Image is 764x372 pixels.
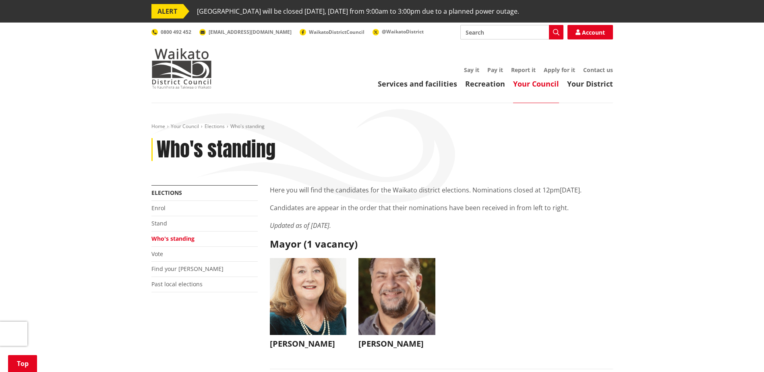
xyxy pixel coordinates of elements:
[270,185,613,195] p: Here you will find the candidates for the Waikato district elections. Nominations closed at 12pm[...
[230,123,265,130] span: Who's standing
[199,29,292,35] a: [EMAIL_ADDRESS][DOMAIN_NAME]
[151,250,163,258] a: Vote
[151,189,182,196] a: Elections
[358,258,435,335] img: WO-M__BECH_A__EWN4j
[151,123,613,130] nav: breadcrumb
[382,28,424,35] span: @WaikatoDistrict
[373,28,424,35] a: @WaikatoDistrict
[151,280,203,288] a: Past local elections
[727,338,756,367] iframe: Messenger Launcher
[270,339,347,349] h3: [PERSON_NAME]
[205,123,225,130] a: Elections
[151,204,166,212] a: Enrol
[151,48,212,89] img: Waikato District Council - Te Kaunihera aa Takiwaa o Waikato
[583,66,613,74] a: Contact us
[171,123,199,130] a: Your Council
[270,203,613,213] p: Candidates are appear in the order that their nominations have been received in from left to right.
[567,25,613,39] a: Account
[151,219,167,227] a: Stand
[157,138,275,161] h1: Who's standing
[544,66,575,74] a: Apply for it
[511,66,536,74] a: Report it
[358,258,435,353] button: [PERSON_NAME]
[309,29,364,35] span: WaikatoDistrictCouncil
[151,29,191,35] a: 0800 492 452
[270,221,331,230] em: Updated as of [DATE].
[487,66,503,74] a: Pay it
[151,235,195,242] a: Who's standing
[197,4,519,19] span: [GEOGRAPHIC_DATA] will be closed [DATE], [DATE] from 9:00am to 3:00pm due to a planned power outage.
[270,258,347,335] img: WO-M__CHURCH_J__UwGuY
[151,265,224,273] a: Find your [PERSON_NAME]
[358,339,435,349] h3: [PERSON_NAME]
[460,25,563,39] input: Search input
[8,355,37,372] a: Top
[151,4,183,19] span: ALERT
[270,237,358,250] strong: Mayor (1 vacancy)
[378,79,457,89] a: Services and facilities
[161,29,191,35] span: 0800 492 452
[270,258,347,353] button: [PERSON_NAME]
[464,66,479,74] a: Say it
[567,79,613,89] a: Your District
[209,29,292,35] span: [EMAIL_ADDRESS][DOMAIN_NAME]
[465,79,505,89] a: Recreation
[300,29,364,35] a: WaikatoDistrictCouncil
[513,79,559,89] a: Your Council
[151,123,165,130] a: Home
